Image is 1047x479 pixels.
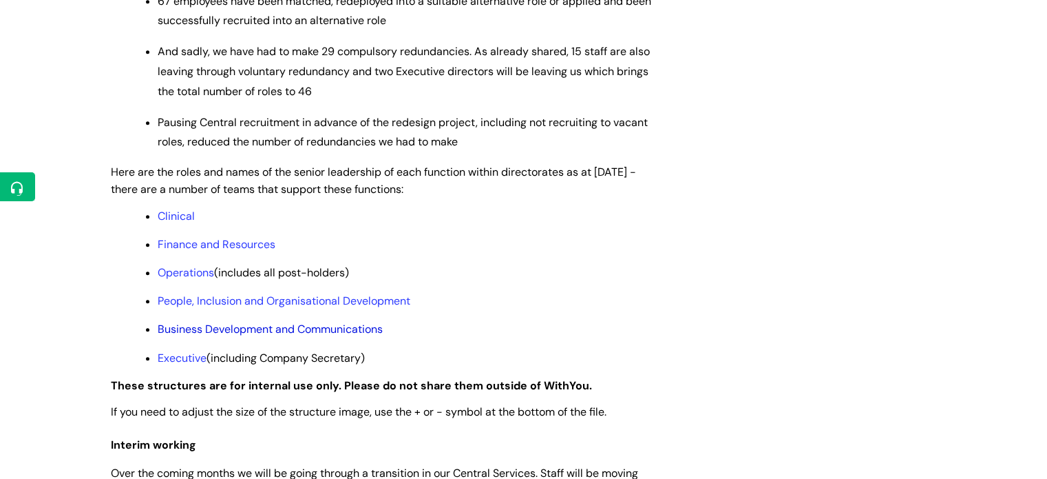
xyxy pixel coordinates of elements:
span: (including Company Secretary) [158,351,365,365]
p: And sadly, we have had to make 29 compulsory redundancies. As already shared, 15 staff are also l... [158,42,655,101]
p: Pausing Central recruitment in advance of the redesign project, including not recruiting to vacan... [158,113,655,153]
a: Finance and Resources [158,237,275,252]
a: Business Development and Communications [158,322,383,336]
a: Clinical [158,209,195,223]
span: If you need to adjust the size of the structure image, use the + or - symbol at the bottom of the... [111,405,606,419]
span: Interim working [111,438,196,452]
span: Here are the roles and names of the senior leadership of each function within directorates as at ... [111,165,636,196]
a: People, Inclusion and Organisational Development [158,294,410,308]
strong: These structures are for internal use only. Please do not share them outside of WithYou. [111,378,592,393]
a: Operations [158,265,214,280]
span: (includes all post-holders) [158,265,349,280]
a: Executive [158,351,207,365]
